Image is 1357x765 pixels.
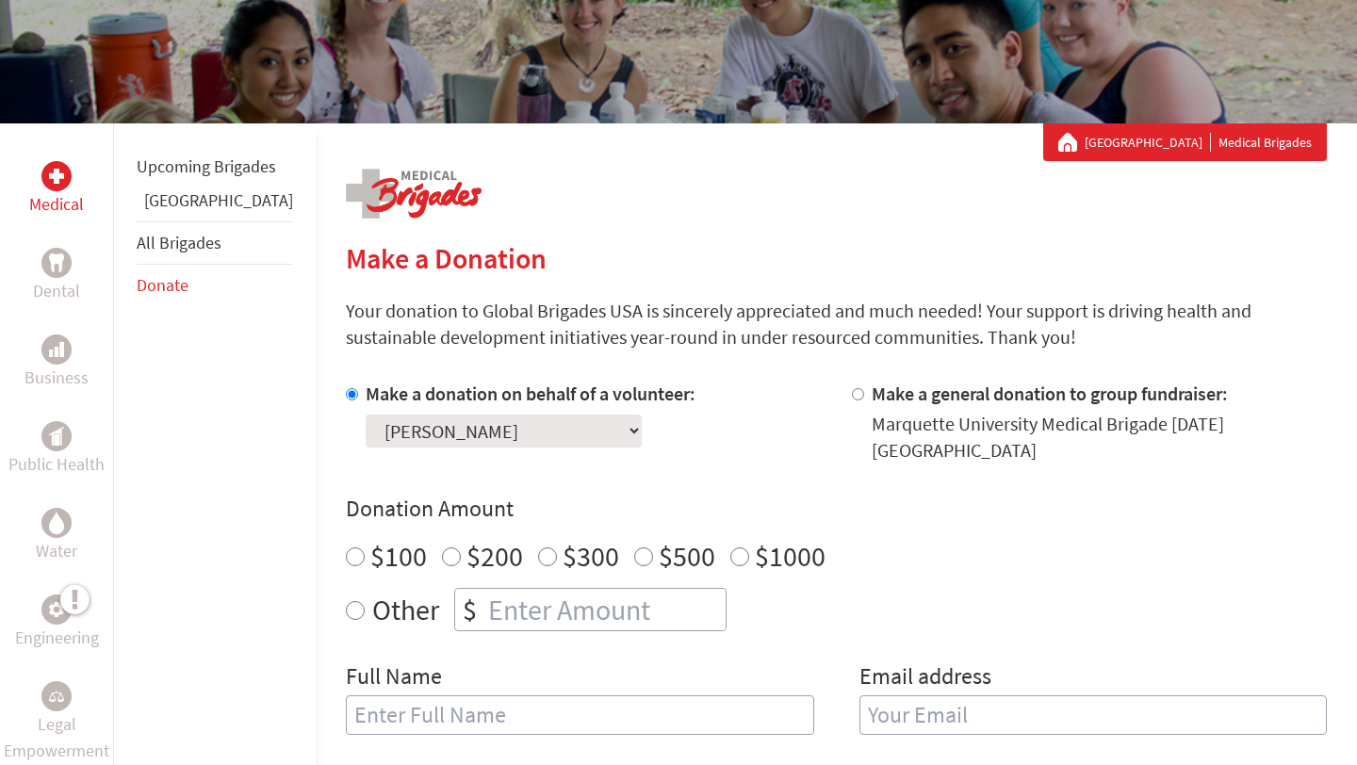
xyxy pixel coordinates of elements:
p: Business [25,365,89,391]
p: Water [36,538,77,564]
input: Enter Amount [484,589,726,630]
div: Engineering [41,594,72,625]
li: Panama [137,187,293,221]
p: Legal Empowerment [4,711,109,764]
label: Other [372,588,439,631]
img: Water [49,512,64,533]
label: $300 [563,538,619,574]
img: Public Health [49,427,64,446]
input: Your Email [859,695,1328,735]
a: Upcoming Brigades [137,155,276,177]
label: $200 [466,538,523,574]
li: Donate [137,265,293,306]
img: Business [49,342,64,357]
label: $100 [370,538,427,574]
div: $ [455,589,484,630]
img: Dental [49,253,64,271]
a: Public HealthPublic Health [8,421,105,478]
input: Enter Full Name [346,695,814,735]
a: EngineeringEngineering [15,594,99,651]
p: Engineering [15,625,99,651]
a: Donate [137,274,188,296]
li: All Brigades [137,221,293,265]
div: Water [41,508,72,538]
div: Marquette University Medical Brigade [DATE] [GEOGRAPHIC_DATA] [872,411,1328,464]
p: Dental [33,278,80,304]
a: All Brigades [137,232,221,253]
a: WaterWater [36,508,77,564]
img: Engineering [49,602,64,617]
div: Public Health [41,421,72,451]
div: Medical [41,161,72,191]
a: Legal EmpowermentLegal Empowerment [4,681,109,764]
li: Upcoming Brigades [137,146,293,187]
label: $1000 [755,538,826,574]
label: Make a general donation to group fundraiser: [872,382,1228,405]
img: Medical [49,169,64,184]
h4: Donation Amount [346,494,1327,524]
div: Medical Brigades [1058,133,1312,152]
label: $500 [659,538,715,574]
img: Legal Empowerment [49,691,64,702]
p: Medical [29,191,84,218]
div: Legal Empowerment [41,681,72,711]
div: Business [41,334,72,365]
a: MedicalMedical [29,161,84,218]
h2: Make a Donation [346,241,1327,275]
a: DentalDental [33,248,80,304]
div: Dental [41,248,72,278]
p: Your donation to Global Brigades USA is sincerely appreciated and much needed! Your support is dr... [346,298,1327,350]
img: logo-medical.png [346,169,482,219]
label: Email address [859,661,991,695]
a: [GEOGRAPHIC_DATA] [1085,133,1211,152]
label: Full Name [346,661,442,695]
a: BusinessBusiness [25,334,89,391]
label: Make a donation on behalf of a volunteer: [366,382,695,405]
p: Public Health [8,451,105,478]
a: [GEOGRAPHIC_DATA] [144,189,293,211]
